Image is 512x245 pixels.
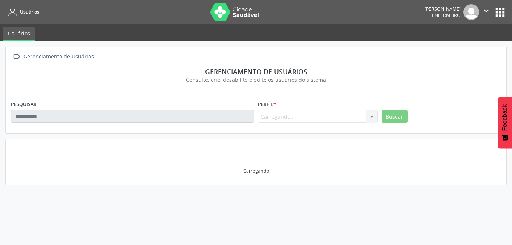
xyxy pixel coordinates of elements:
[16,76,496,84] div: Consulte, crie, desabilite e edite os usuários do sistema
[498,97,512,148] button: Feedback - Mostrar pesquisa
[501,104,508,131] span: Feedback
[3,27,35,41] a: Usuários
[432,12,461,18] span: Enfermeiro
[22,51,95,62] div: Gerenciamento de Usuários
[425,6,461,12] div: [PERSON_NAME]
[382,110,408,123] button: Buscar
[479,4,494,20] button: 
[11,51,95,62] a:  Gerenciamento de Usuários
[482,7,491,15] i: 
[11,51,22,62] i: 
[16,67,496,76] div: Gerenciamento de usuários
[20,9,39,15] span: Usuários
[243,168,269,174] div: Carregando
[5,6,39,18] a: Usuários
[463,4,479,20] img: img
[11,98,37,110] label: PESQUISAR
[258,98,276,110] label: Perfil
[494,6,507,19] button: apps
